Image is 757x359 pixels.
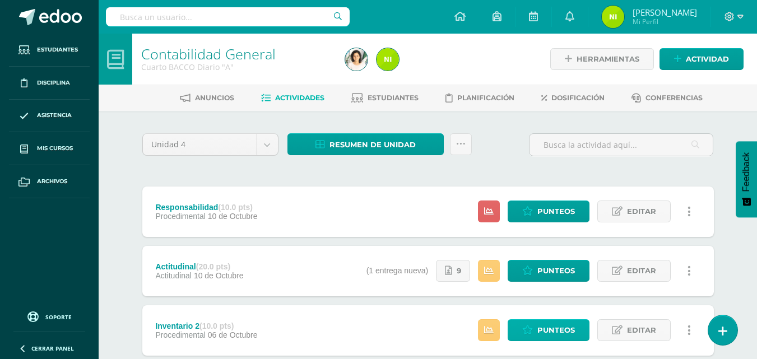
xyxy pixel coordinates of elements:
[45,313,72,321] span: Soporte
[508,319,589,341] a: Punteos
[143,134,278,155] a: Unidad 4
[208,212,258,221] span: 10 de Octubre
[261,89,324,107] a: Actividades
[550,48,654,70] a: Herramientas
[457,94,514,102] span: Planificación
[351,89,419,107] a: Estudiantes
[37,111,72,120] span: Asistencia
[151,134,248,155] span: Unidad 4
[31,344,74,352] span: Cerrar panel
[633,17,697,26] span: Mi Perfil
[537,201,575,222] span: Punteos
[9,132,90,165] a: Mis cursos
[541,89,605,107] a: Dosificación
[436,260,470,282] a: 9
[37,177,67,186] span: Archivos
[551,94,605,102] span: Dosificación
[530,134,713,156] input: Busca la actividad aquí...
[195,94,234,102] span: Anuncios
[508,260,589,282] a: Punteos
[141,46,332,62] h1: Contabilidad General
[218,203,252,212] strong: (10.0 pts)
[9,67,90,100] a: Disciplina
[329,134,416,155] span: Resumen de unidad
[208,330,258,339] span: 06 de Octubre
[537,260,575,281] span: Punteos
[633,7,697,18] span: [PERSON_NAME]
[287,133,444,155] a: Resumen de unidad
[37,78,70,87] span: Disciplina
[155,262,243,271] div: Actitudinal
[537,320,575,341] span: Punteos
[457,260,461,281] span: 9
[106,7,350,26] input: Busca un usuario...
[736,141,757,217] button: Feedback - Mostrar encuesta
[13,309,85,324] a: Soporte
[37,45,78,54] span: Estudiantes
[9,165,90,198] a: Archivos
[631,89,703,107] a: Conferencias
[180,89,234,107] a: Anuncios
[627,260,656,281] span: Editar
[37,144,73,153] span: Mis cursos
[508,201,589,222] a: Punteos
[577,49,639,69] span: Herramientas
[627,320,656,341] span: Editar
[141,62,332,72] div: Cuarto BACCO Diario 'A'
[196,262,230,271] strong: (20.0 pts)
[645,94,703,102] span: Conferencias
[660,48,744,70] a: Actividad
[141,44,276,63] a: Contabilidad General
[155,203,257,212] div: Responsabilidad
[445,89,514,107] a: Planificación
[602,6,624,28] img: 847ab3172bd68bb5562f3612eaf970ae.png
[9,34,90,67] a: Estudiantes
[368,94,419,102] span: Estudiantes
[155,330,206,339] span: Procedimental
[194,271,244,280] span: 10 de Octubre
[155,321,257,330] div: Inventario 2
[686,49,729,69] span: Actividad
[9,100,90,133] a: Asistencia
[199,321,234,330] strong: (10.0 pts)
[627,201,656,222] span: Editar
[377,48,399,71] img: 847ab3172bd68bb5562f3612eaf970ae.png
[275,94,324,102] span: Actividades
[741,152,751,192] span: Feedback
[155,271,192,280] span: Actitudinal
[345,48,368,71] img: 5fc47bdebc769c298fa94a815949de50.png
[155,212,206,221] span: Procedimental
